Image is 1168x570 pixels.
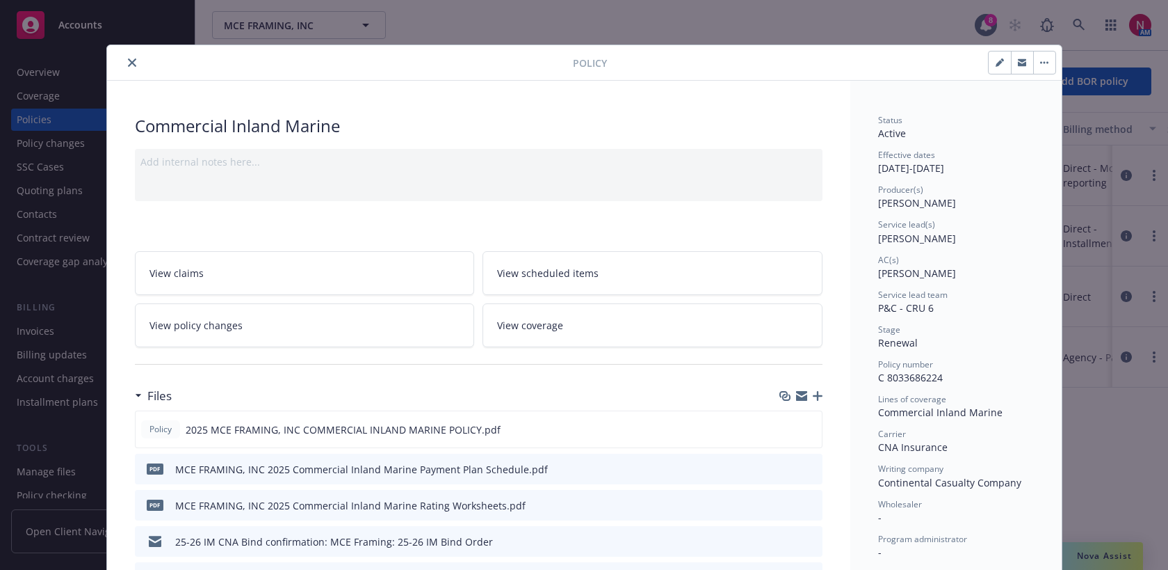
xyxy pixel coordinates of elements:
[782,462,793,477] button: download file
[878,498,922,510] span: Wholesaler
[135,303,475,347] a: View policy changes
[186,422,501,437] span: 2025 MCE FRAMING, INC COMMERCIAL INLAND MARINE POLICY.pdf
[140,155,817,169] div: Add internal notes here...
[878,405,1034,420] div: Commercial Inland Marine
[878,441,948,454] span: CNA Insurance
[878,393,946,405] span: Lines of coverage
[878,428,906,440] span: Carrier
[175,462,548,477] div: MCE FRAMING, INC 2025 Commercial Inland Marine Payment Plan Schedule.pdf
[124,54,140,71] button: close
[878,358,933,370] span: Policy number
[878,371,943,384] span: C 8033686224
[135,387,172,405] div: Files
[497,266,599,280] span: View scheduled items
[482,303,822,347] a: View coverage
[147,500,163,510] span: pdf
[878,267,956,280] span: [PERSON_NAME]
[804,535,817,549] button: preview file
[147,464,163,474] span: pdf
[878,254,899,266] span: AC(s)
[878,114,902,126] span: Status
[804,422,816,437] button: preview file
[878,149,1034,175] div: [DATE] - [DATE]
[878,232,956,245] span: [PERSON_NAME]
[878,219,935,230] span: Service lead(s)
[878,324,900,335] span: Stage
[149,318,243,333] span: View policy changes
[878,289,948,301] span: Service lead team
[878,149,935,161] span: Effective dates
[878,184,923,196] span: Producer(s)
[147,387,172,405] h3: Files
[175,535,493,549] div: 25-26 IM CNA Bind confirmation: MCE Framing: 25-26 IM Bind Order
[782,498,793,513] button: download file
[878,196,956,209] span: [PERSON_NAME]
[878,336,918,349] span: Renewal
[804,462,817,477] button: preview file
[782,535,793,549] button: download file
[573,56,607,70] span: Policy
[878,511,882,524] span: -
[804,498,817,513] button: preview file
[135,114,822,138] div: Commercial Inland Marine
[878,546,882,559] span: -
[175,498,526,513] div: MCE FRAMING, INC 2025 Commercial Inland Marine Rating Worksheets.pdf
[878,463,943,475] span: Writing company
[878,127,906,140] span: Active
[878,301,934,315] span: P&C - CRU 6
[149,266,204,280] span: View claims
[497,318,563,333] span: View coverage
[781,422,793,437] button: download file
[482,251,822,295] a: View scheduled items
[878,476,1021,489] span: Continental Casualty Company
[147,423,175,436] span: Policy
[135,251,475,295] a: View claims
[878,533,967,545] span: Program administrator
